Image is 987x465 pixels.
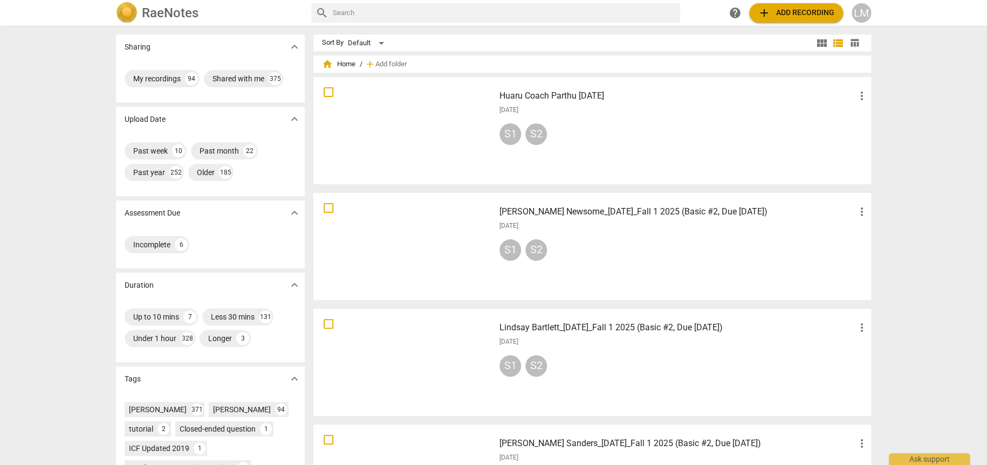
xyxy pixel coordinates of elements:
[157,423,169,435] div: 2
[365,59,375,70] span: add
[133,333,176,344] div: Under 1 hour
[133,167,165,178] div: Past year
[200,145,239,156] div: Past month
[758,6,771,19] span: add
[172,144,185,157] div: 10
[211,311,255,322] div: Less 30 mins
[275,404,287,415] div: 94
[180,424,256,434] div: Closed-ended question
[129,424,153,434] div: tutorial
[259,310,272,323] div: 131
[317,313,867,412] a: Lindsay Bartlett_[DATE]_Fall 1 2025 (Basic #2, Due [DATE])[DATE]S1S2
[499,437,855,450] h3: Martha Sanders_9/23/25_Fall 1 2025 (Basic #2, Due 9/29/25)
[855,321,868,334] span: more_vert
[116,2,303,24] a: LogoRaeNotes
[219,166,232,179] div: 185
[316,6,328,19] span: search
[288,113,301,126] span: expand_more
[525,355,547,377] div: S2
[169,166,182,179] div: 252
[832,37,845,50] span: view_list
[125,207,180,219] p: Assessment Due
[288,279,301,292] span: expand_more
[749,3,843,23] button: Upload
[317,81,867,181] a: Huaru Coach Parthu [DATE][DATE]S1S2
[525,123,547,145] div: S2
[286,371,303,387] button: Show more
[322,59,355,70] span: Home
[375,60,407,68] span: Add folder
[288,206,301,219] span: expand_more
[360,60,362,68] span: /
[129,443,189,454] div: ICF Updated 2019
[855,89,868,102] span: more_vert
[133,311,179,322] div: Up to 10 mins
[286,111,303,127] button: Show more
[758,6,834,19] span: Add recording
[208,333,232,344] div: Longer
[125,114,166,125] p: Upload Date
[499,205,855,218] h3: Kathryn Newsome_9/23/25_Fall 1 2025 (Basic #2, Due 9/29/25)
[317,197,867,296] a: [PERSON_NAME] Newsome_[DATE]_Fall 1 2025 (Basic #2, Due [DATE])[DATE]S1S2
[288,372,301,385] span: expand_more
[348,34,388,52] div: Default
[197,167,215,178] div: Older
[499,89,855,102] h3: Huaru Coach Parthu 13.08.2025
[194,442,205,454] div: 1
[243,144,256,157] div: 22
[333,4,676,22] input: Search
[499,337,518,346] span: [DATE]
[181,332,194,345] div: 328
[322,59,333,70] span: home
[175,238,188,251] div: 6
[142,5,198,20] h2: RaeNotes
[288,40,301,53] span: expand_more
[125,280,154,291] p: Duration
[213,404,271,415] div: [PERSON_NAME]
[129,404,187,415] div: [PERSON_NAME]
[499,239,521,261] div: S1
[729,6,742,19] span: help
[125,41,150,53] p: Sharing
[499,321,855,334] h3: Lindsay Bartlett_9/23/25_Fall 1 2025 (Basic #2, Due 9/29/25)
[286,277,303,293] button: Show more
[499,355,521,377] div: S1
[322,39,344,47] div: Sort By
[849,38,860,48] span: table_chart
[855,205,868,218] span: more_vert
[889,453,970,465] div: Ask support
[525,239,547,261] div: S2
[499,106,518,115] span: [DATE]
[183,310,196,323] div: 7
[286,205,303,221] button: Show more
[269,72,282,85] div: 375
[286,39,303,55] button: Show more
[499,221,518,231] span: [DATE]
[133,239,170,250] div: Incomplete
[499,453,518,462] span: [DATE]
[814,35,830,51] button: Tile view
[830,35,846,51] button: List view
[725,3,745,23] a: Help
[236,332,249,345] div: 3
[125,373,141,385] p: Tags
[116,2,138,24] img: Logo
[499,123,521,145] div: S1
[185,72,198,85] div: 94
[815,37,828,50] span: view_module
[133,145,168,156] div: Past week
[191,404,203,415] div: 371
[855,437,868,450] span: more_vert
[213,73,264,84] div: Shared with me
[846,35,862,51] button: Table view
[260,423,272,435] div: 1
[852,3,871,23] button: LM
[133,73,181,84] div: My recordings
